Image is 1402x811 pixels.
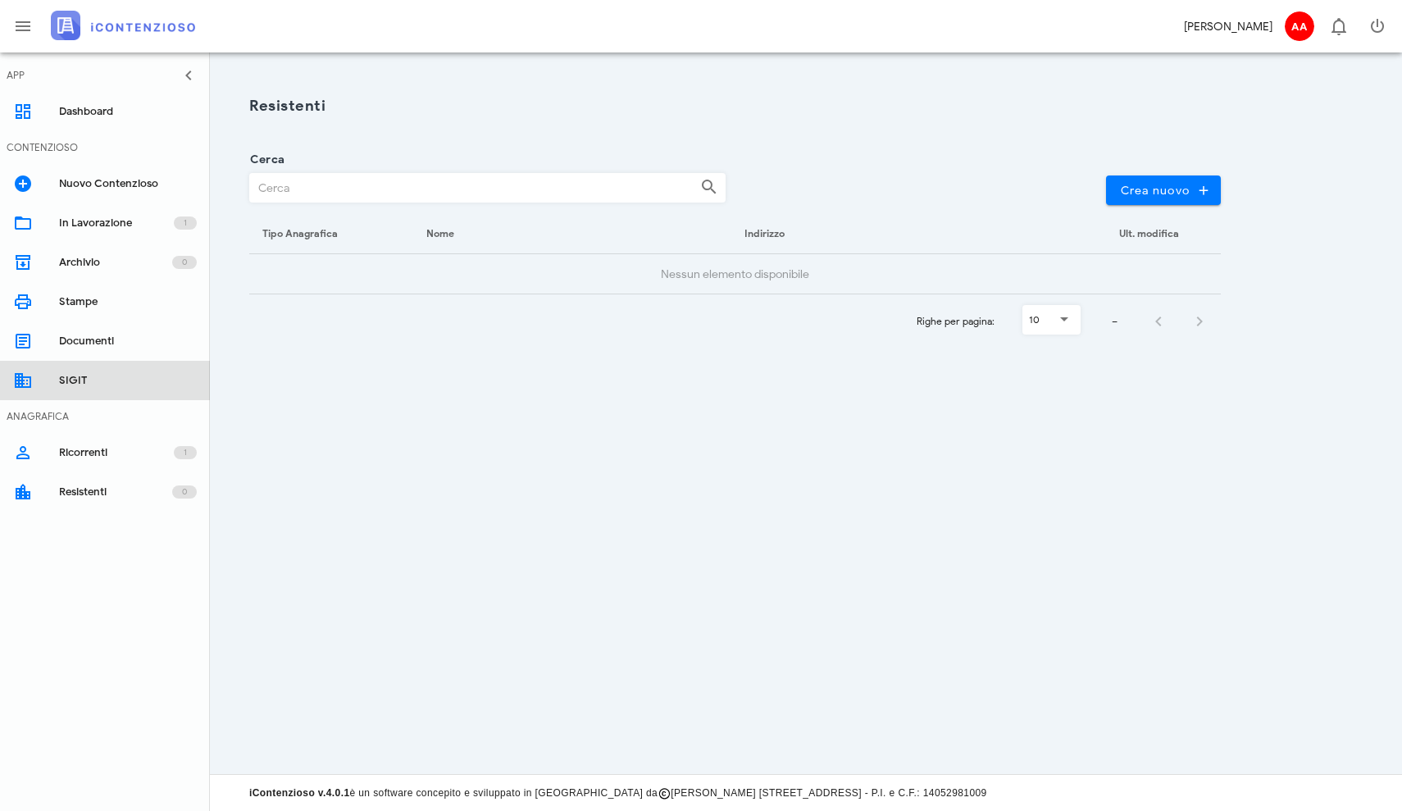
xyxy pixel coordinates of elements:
[7,409,69,424] div: ANAGRAFICA
[59,485,172,499] div: Resistenti
[1043,306,1051,334] input: Righe per pagina:
[1106,215,1221,254] th: Ult. modifica: Non ordinato. Attiva per ordinare in ordine crescente.
[184,215,187,231] span: 1
[744,227,785,239] span: Indirizzo
[182,484,187,500] span: 0
[59,374,197,387] div: SIGIT
[184,444,187,461] span: 1
[731,215,1106,254] th: Indirizzo: Non ordinato. Attiva per ordinare in ordine crescente.
[1029,312,1040,327] div: 10
[7,140,78,155] div: CONTENZIOSO
[59,105,197,118] div: Dashboard
[250,174,696,202] input: Cerca
[249,254,1221,294] td: Nessun elemento disponibile
[59,335,197,348] div: Documenti
[1279,7,1318,46] button: AA
[245,152,284,168] label: Cerca
[1119,183,1208,198] span: Crea nuovo
[51,11,195,40] img: logo-text-2x.png
[59,177,197,190] div: Nuovo Contenzioso
[249,215,413,254] th: Tipo Anagrafica: Non ordinato. Attiva per ordinare in ordine crescente.
[1285,11,1314,41] span: AA
[1184,18,1272,35] div: [PERSON_NAME]
[413,215,731,254] th: Nome: Non ordinato. Attiva per ordinare in ordine crescente.
[426,227,454,239] span: Nome
[59,295,197,308] div: Stampe
[59,216,174,230] div: In Lavorazione
[262,227,338,239] span: Tipo Anagrafica
[249,787,349,799] strong: iContenzioso v.4.0.1
[59,256,172,269] div: Archivio
[1119,227,1179,239] span: Ult. modifica
[249,95,1221,117] h1: Resistenti
[182,254,187,271] span: 0
[1112,314,1118,329] div: –
[1318,7,1358,46] button: Distintivo
[1106,175,1221,205] button: Crea nuovo
[59,446,174,459] div: Ricorrenti
[1022,305,1081,335] div: 10Righe per pagina:
[917,294,1081,348] div: Righe per pagina:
